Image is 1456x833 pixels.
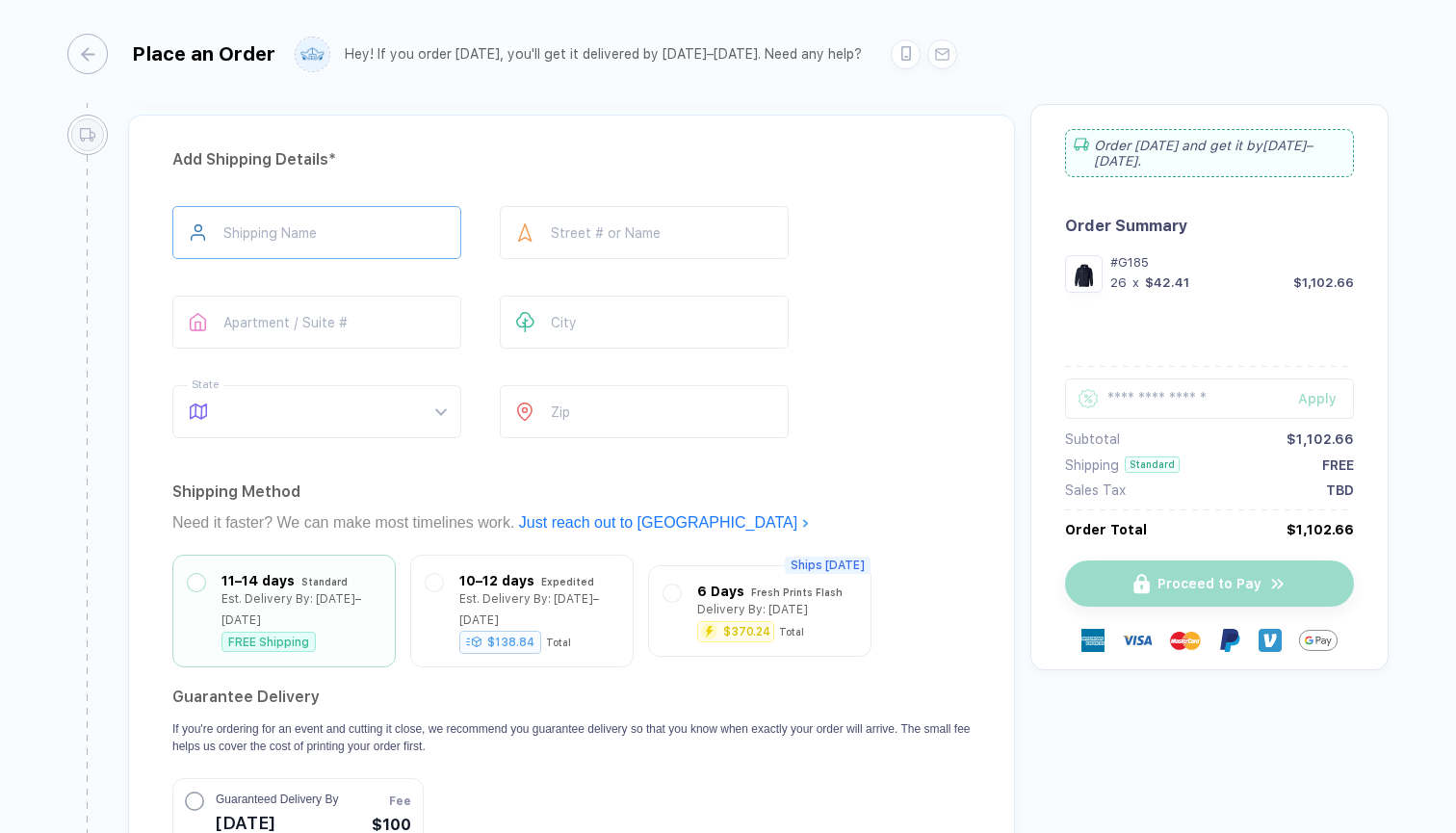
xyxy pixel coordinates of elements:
div: 6 Days [697,581,744,602]
div: #G185 [1110,255,1354,270]
div: Delivery By: [DATE] [697,599,808,620]
div: FREE [1322,457,1354,473]
div: $1,102.66 [1287,522,1354,537]
p: If you're ordering for an event and cutting it close, we recommend you guarantee delivery so that... [172,720,971,755]
div: Need it faster? We can make most timelines work. [172,508,971,538]
div: Fresh Prints Flash [751,582,843,603]
div: $1,102.66 [1287,431,1354,447]
div: 11–14 days [221,570,295,591]
div: Shipping Method [172,477,971,508]
div: Subtotal [1065,431,1120,447]
div: Shipping [1065,457,1119,473]
div: 26 [1110,275,1127,290]
div: Hey! If you order [DATE], you'll get it delivered by [DATE]–[DATE]. Need any help? [345,46,862,63]
div: 10–12 days ExpeditedEst. Delivery By: [DATE]–[DATE]$138.84Total [426,570,618,652]
div: Total [779,626,804,638]
img: GPay [1299,621,1338,660]
div: Standard [301,571,348,592]
div: $42.41 [1145,275,1189,290]
img: 48ceeb75-e1c3-47aa-a8e8-e58be295c0e6_nt_front_1759437354538.jpg [1070,260,1098,288]
div: Standard [1125,456,1180,473]
div: Est. Delivery By: [DATE]–[DATE] [459,588,618,631]
span: Fee [389,793,411,810]
div: Apply [1298,391,1354,406]
div: Add Shipping Details [172,144,971,175]
a: Just reach out to [GEOGRAPHIC_DATA] [519,514,810,531]
button: Apply [1274,378,1354,419]
img: express [1081,629,1105,652]
img: Paypal [1218,629,1241,652]
img: user profile [296,38,329,71]
div: 11–14 days StandardEst. Delivery By: [DATE]–[DATE]FREE Shipping [188,570,380,652]
div: FREE Shipping [221,632,316,652]
div: Order Total [1065,522,1147,537]
div: Expedited [541,571,594,592]
div: Place an Order [132,42,275,65]
div: 6 Days Fresh Prints FlashDelivery By: [DATE]$370.24Total [663,581,856,641]
span: Guaranteed Delivery By [216,791,338,808]
img: Venmo [1259,629,1282,652]
h2: Guarantee Delivery [172,682,971,713]
div: Total [546,637,571,648]
img: master-card [1170,625,1201,656]
div: x [1131,275,1141,290]
div: TBD [1326,482,1354,498]
div: $138.84 [459,631,541,654]
div: 10–12 days [459,570,534,591]
div: Sales Tax [1065,482,1126,498]
img: visa [1122,625,1153,656]
div: $370.24 [723,626,770,638]
div: Order Summary [1065,217,1354,235]
div: $1,102.66 [1293,275,1354,290]
span: Ships [DATE] [785,557,871,574]
div: Order [DATE] and get it by [DATE]–[DATE] . [1065,129,1354,177]
div: Est. Delivery By: [DATE]–[DATE] [221,588,380,631]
